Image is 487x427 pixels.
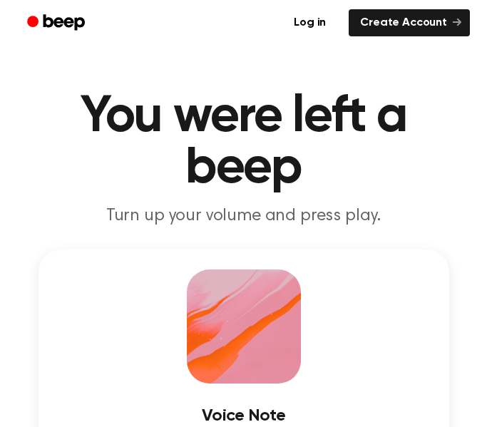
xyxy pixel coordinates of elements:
[17,9,98,37] a: Beep
[58,406,429,426] h3: Voice Note
[349,9,470,36] a: Create Account
[280,6,340,39] a: Log in
[17,205,470,227] p: Turn up your volume and press play.
[17,91,470,194] h1: You were left a beep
